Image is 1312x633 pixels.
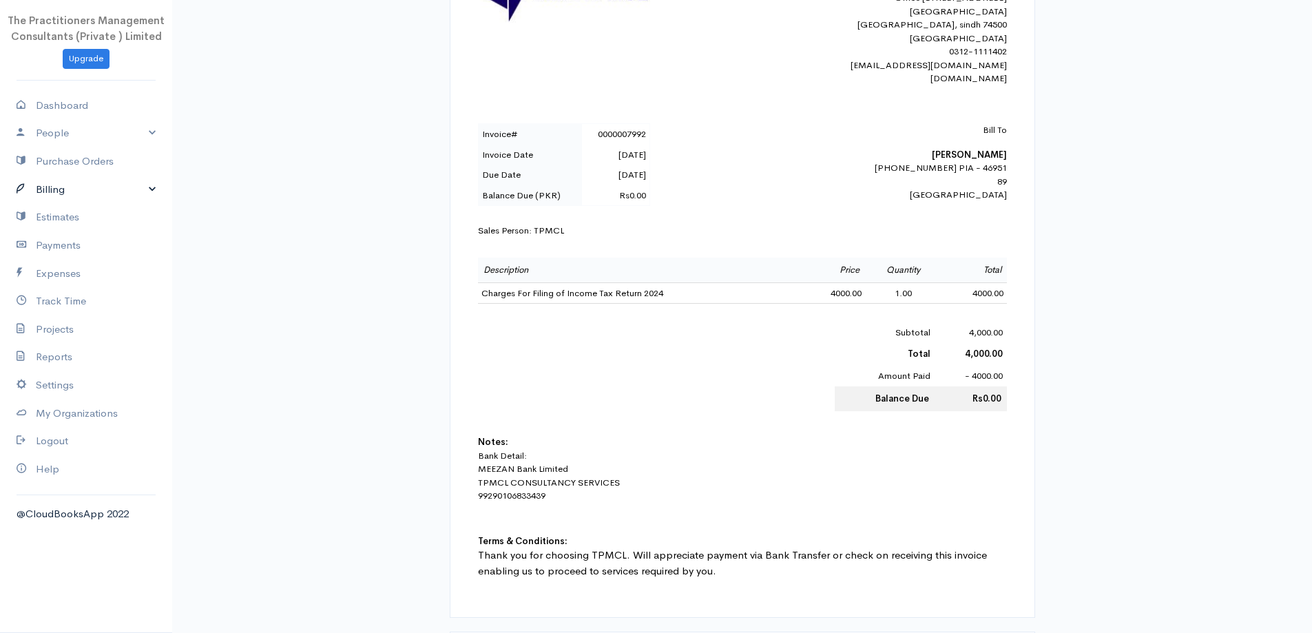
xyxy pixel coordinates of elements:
td: 4000.00 [941,282,1006,304]
td: Due Date [478,165,582,185]
b: Total [908,348,930,360]
td: Balance Due [835,386,935,411]
b: Terms & Conditions: [478,535,568,547]
td: [DATE] [582,145,649,165]
span: Thank you for choosing TPMCL. Will appreciate payment via Bank Transfer or check on receiving thi... [478,548,987,577]
td: Invoice# [478,124,582,145]
td: Amount Paid [835,365,935,387]
td: 4,000.00 [935,322,1006,344]
div: Sales Person: TPMCL [478,224,1007,238]
td: Rs0.00 [935,386,1006,411]
div: @CloudBooksApp 2022 [17,506,156,522]
a: Upgrade [63,49,110,69]
td: Invoice Date [478,145,582,165]
td: Price [800,258,865,282]
b: [PERSON_NAME] [932,149,1007,160]
div: [PHONE_NUMBER] PIA - 46951 89 [GEOGRAPHIC_DATA] [766,123,1007,202]
p: Bank Detail: MEEZAN Bank Limited TPMCL CONSULTANCY SERVICES 99290106833439 [478,449,1007,503]
p: Bill To [766,123,1007,137]
b: 4,000.00 [965,348,1003,360]
td: [DATE] [582,165,649,185]
td: - 4000.00 [935,365,1006,387]
td: 0000007992 [582,124,649,145]
span: The Practitioners Management Consultants (Private ) Limited [8,14,165,43]
td: Charges For Filing of Income Tax Return 2024 [478,282,801,304]
td: 1.00 [865,282,941,304]
td: 4000.00 [800,282,865,304]
td: Description [478,258,801,282]
td: Balance Due (PKR) [478,185,582,206]
td: Total [941,258,1006,282]
td: Quantity [865,258,941,282]
td: Rs0.00 [582,185,649,206]
b: Notes: [478,436,508,448]
td: Subtotal [835,322,935,344]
